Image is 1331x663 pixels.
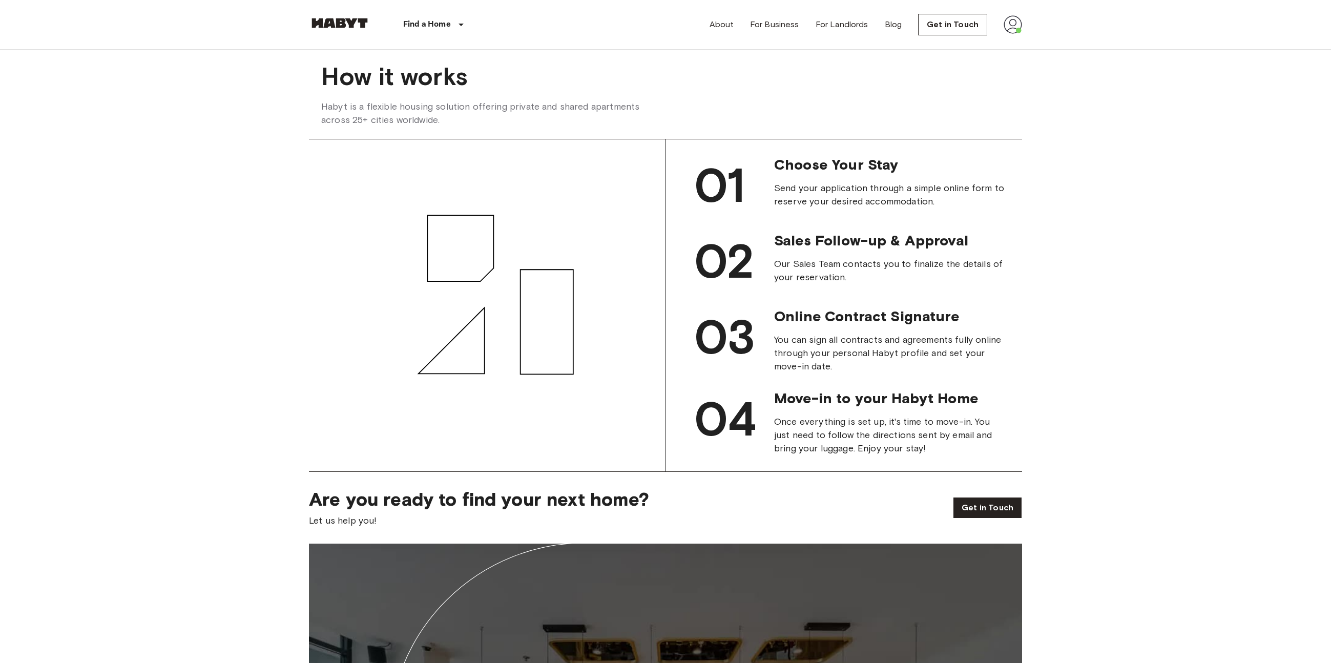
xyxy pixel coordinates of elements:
[694,308,755,366] span: 03
[694,157,745,214] span: 01
[774,257,1006,284] span: Our Sales Team contacts you to finalize the details of your reservation.
[309,488,937,510] span: Are you ready to find your next home?
[774,307,1006,325] span: Online Contract Signature
[918,14,987,35] a: Get in Touch
[321,61,1010,92] span: How it works
[816,18,868,31] a: For Landlords
[774,333,1006,373] span: You can sign all contracts and agreements fully online through your personal Habyt profile and se...
[309,18,370,28] img: Habyt
[309,139,665,471] div: animation
[403,18,451,31] p: Find a Home
[774,156,1006,173] span: Choose Your Stay
[953,497,1022,519] a: Get in Touch
[321,100,665,127] span: Habyt is a flexible housing solution offering private and shared apartments across 25+ cities wor...
[750,18,799,31] a: For Business
[774,232,1006,249] span: Sales Follow-up & Approval
[885,18,902,31] a: Blog
[710,18,734,31] a: About
[774,415,1006,455] span: Once everything is set up, it's time to move-in. You just need to follow the directions sent by e...
[694,390,757,448] span: 04
[694,233,755,290] span: 02
[774,181,1006,208] span: Send your application through a simple online form to reserve your desired accommodation.
[1004,15,1022,34] img: avatar
[774,389,1006,407] span: Move-in to your Habyt Home
[309,514,937,527] span: Let us help you!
